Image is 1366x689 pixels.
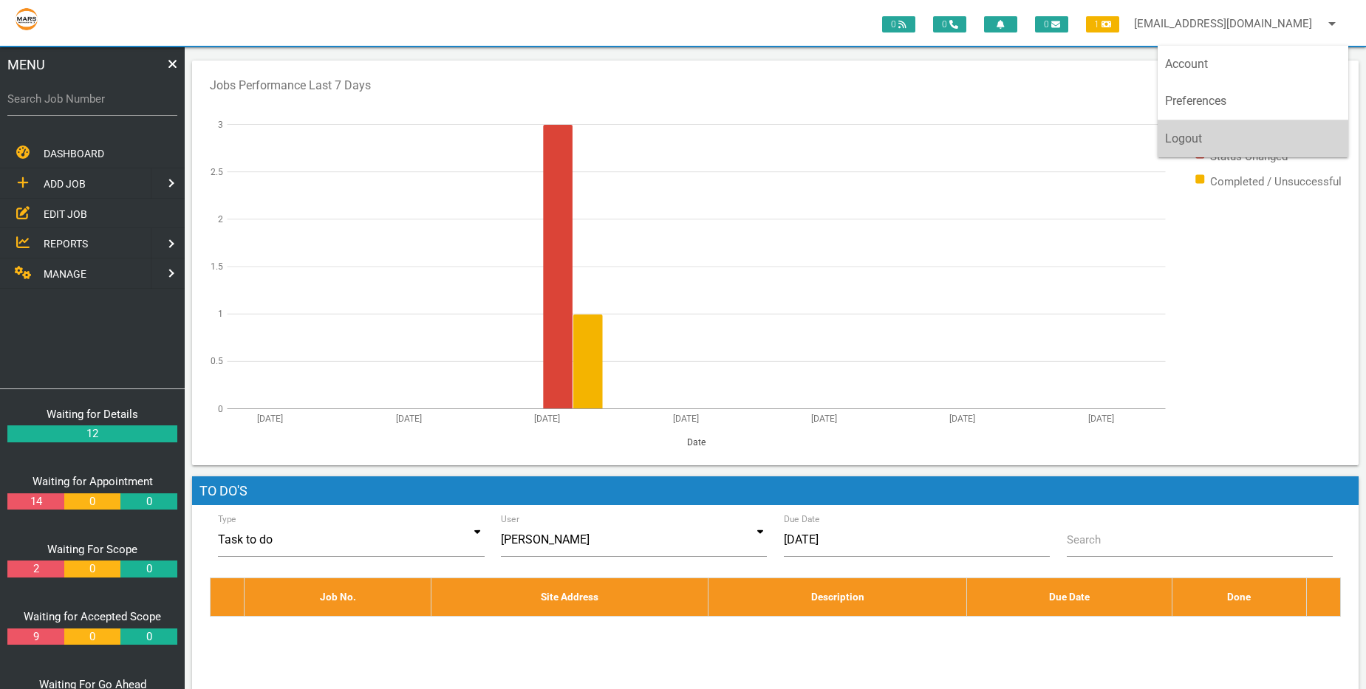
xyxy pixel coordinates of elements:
[1172,578,1306,616] th: Done
[7,425,177,442] a: 12
[64,493,120,510] a: 0
[218,309,223,319] text: 1
[1086,16,1119,32] span: 1
[245,578,431,616] th: Job No.
[44,268,86,280] span: MANAGE
[15,7,38,31] img: s3file
[211,166,223,176] text: 2.5
[784,513,820,526] label: Due Date
[1088,413,1114,423] text: [DATE]
[44,178,86,190] span: ADD JOB
[218,213,223,224] text: 2
[210,78,371,92] text: Jobs Performance Last 7 Days
[673,413,699,423] text: [DATE]
[218,513,236,526] label: Type
[534,413,560,423] text: [DATE]
[967,578,1172,616] th: Due Date
[1158,120,1348,157] a: Logout
[396,413,422,423] text: [DATE]
[933,16,966,32] span: 0
[257,413,283,423] text: [DATE]
[687,436,706,447] text: Date
[7,493,64,510] a: 14
[1067,532,1101,549] label: Search
[64,561,120,577] a: 0
[218,403,223,414] text: 0
[1158,46,1348,83] a: Account
[431,578,708,616] th: Site Address
[1158,83,1348,120] a: Preferences
[211,356,223,366] text: 0.5
[7,91,177,108] label: Search Job Number
[501,513,519,526] label: User
[811,413,837,423] text: [DATE]
[7,561,64,577] a: 2
[47,408,138,421] a: Waiting for Details
[882,16,915,32] span: 0
[47,543,137,556] a: Waiting For Scope
[120,561,177,577] a: 0
[7,55,45,75] span: MENU
[44,148,104,160] span: DASHBOARD
[7,628,64,645] a: 9
[211,261,223,272] text: 1.5
[120,628,177,645] a: 0
[708,578,967,616] th: Description
[64,628,120,645] a: 0
[33,475,153,488] a: Waiting for Appointment
[44,208,87,219] span: EDIT JOB
[44,238,88,250] span: REPORTS
[1210,174,1342,188] text: Completed / Unsuccessful
[949,413,975,423] text: [DATE]
[218,119,223,129] text: 3
[192,476,1359,506] h1: To Do's
[120,493,177,510] a: 0
[1035,16,1068,32] span: 0
[24,610,161,623] a: Waiting for Accepted Scope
